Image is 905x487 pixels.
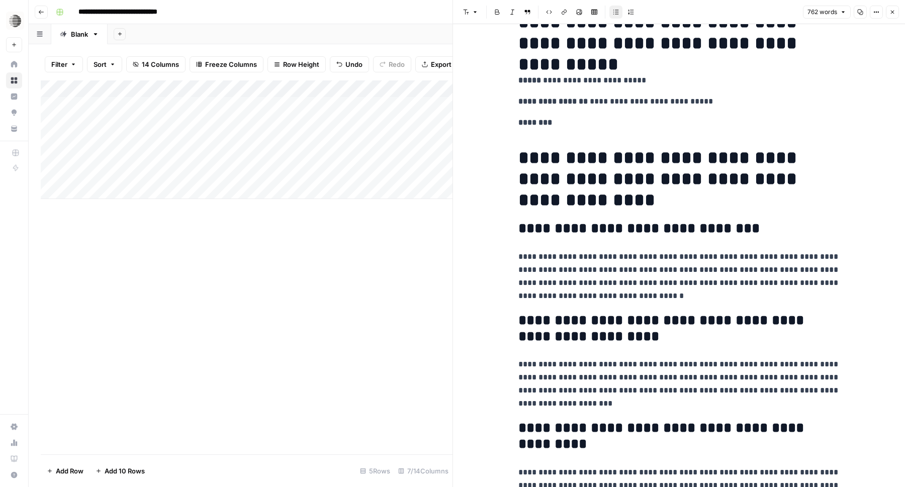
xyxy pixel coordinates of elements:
span: Add Row [56,466,83,476]
div: 5 Rows [356,463,394,479]
button: Add Row [41,463,89,479]
button: Workspace: Parallel [6,8,22,33]
span: Filter [51,59,67,69]
button: Redo [373,56,411,72]
a: Blank [51,24,108,44]
a: Opportunities [6,105,22,121]
button: Help + Support [6,467,22,483]
div: 7/14 Columns [394,463,452,479]
a: Learning Hub [6,451,22,467]
button: 762 words [803,6,851,19]
span: Freeze Columns [205,59,257,69]
span: Add 10 Rows [105,466,145,476]
img: Parallel Logo [6,12,24,30]
button: Row Height [267,56,326,72]
a: Usage [6,435,22,451]
a: Home [6,56,22,72]
span: 762 words [807,8,837,17]
span: Sort [94,59,107,69]
button: Add 10 Rows [89,463,151,479]
button: Sort [87,56,122,72]
button: Freeze Columns [190,56,263,72]
span: 14 Columns [142,59,179,69]
a: Insights [6,88,22,105]
button: 14 Columns [126,56,186,72]
a: Your Data [6,121,22,137]
button: Export CSV [415,56,473,72]
span: Undo [345,59,363,69]
span: Export CSV [431,59,467,69]
button: Undo [330,56,369,72]
span: Redo [389,59,405,69]
button: Filter [45,56,83,72]
a: Browse [6,72,22,88]
a: Settings [6,419,22,435]
span: Row Height [283,59,319,69]
div: Blank [71,29,88,39]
